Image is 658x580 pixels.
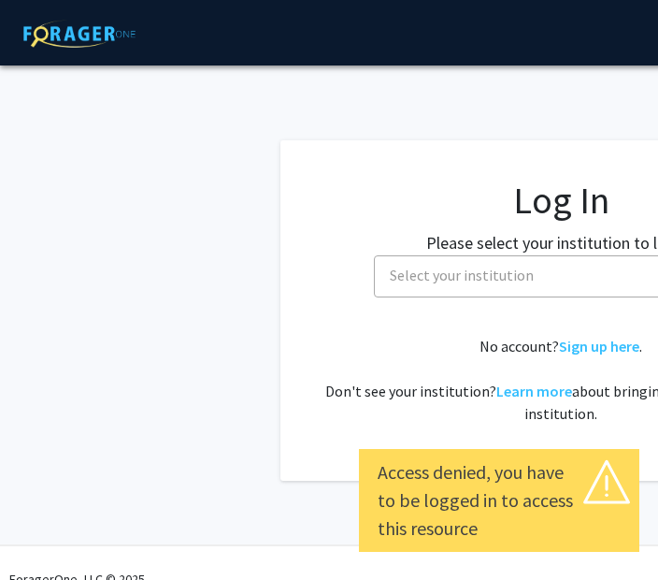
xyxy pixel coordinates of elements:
[14,20,145,48] img: ForagerOne Logo
[378,458,621,543] div: Access denied, you have to be logged in to access this resource
[496,382,572,400] a: Learn more about bringing ForagerOne to your institution
[559,337,639,355] a: Sign up here
[390,266,534,284] span: Select your institution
